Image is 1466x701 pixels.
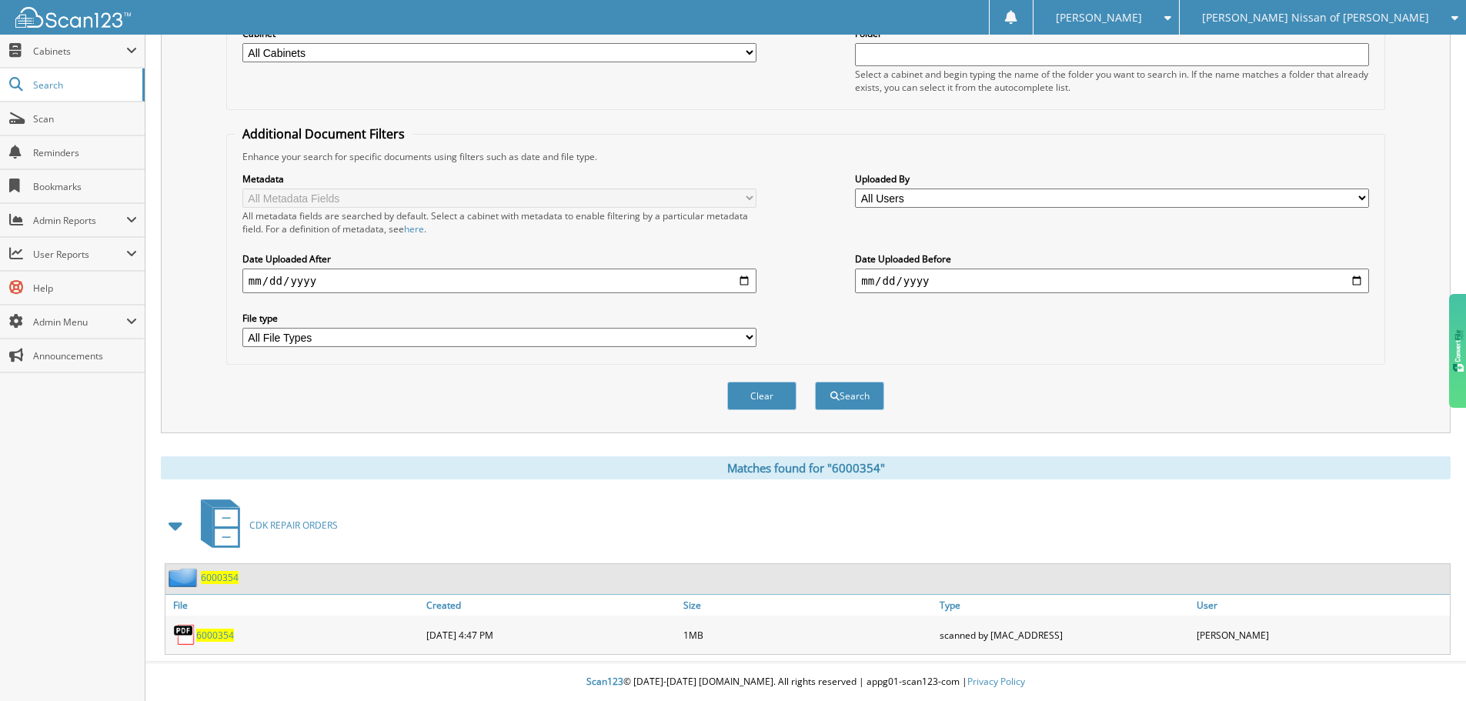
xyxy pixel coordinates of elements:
[1193,595,1450,616] a: User
[855,252,1369,265] label: Date Uploaded Before
[165,595,422,616] a: File
[242,312,756,325] label: File type
[1056,13,1142,22] span: [PERSON_NAME]
[235,125,412,142] legend: Additional Document Filters
[33,180,137,193] span: Bookmarks
[161,456,1451,479] div: Matches found for "6000354"
[855,68,1369,94] div: Select a cabinet and begin typing the name of the folder you want to search in. If the name match...
[33,248,126,261] span: User Reports
[404,222,424,235] a: here
[242,172,756,185] label: Metadata
[33,214,126,227] span: Admin Reports
[242,252,756,265] label: Date Uploaded After
[201,571,239,584] a: 6000354
[936,619,1193,650] div: scanned by [MAC_ADDRESS]
[33,146,137,159] span: Reminders
[33,112,137,125] span: Scan
[1202,13,1429,22] span: [PERSON_NAME] Nissan of [PERSON_NAME]
[586,675,623,688] span: Scan123
[196,629,234,642] a: 6000354
[422,619,680,650] div: [DATE] 4:47 PM
[173,623,196,646] img: PDF.png
[33,45,126,58] span: Cabinets
[855,172,1369,185] label: Uploaded By
[242,269,756,293] input: start
[169,568,201,587] img: folder2.png
[727,382,796,410] button: Clear
[1453,329,1464,372] img: gdzwAHDJa65OwAAAABJRU5ErkJggg==
[422,595,680,616] a: Created
[242,209,756,235] div: All metadata fields are searched by default. Select a cabinet with metadata to enable filtering b...
[680,595,937,616] a: Size
[815,382,884,410] button: Search
[967,675,1025,688] a: Privacy Policy
[1193,619,1450,650] div: [PERSON_NAME]
[33,349,137,362] span: Announcements
[855,269,1369,293] input: end
[192,495,338,556] a: CDK REPAIR ORDERS
[680,619,937,650] div: 1MB
[33,78,135,92] span: Search
[1389,627,1466,701] iframe: Chat Widget
[33,282,137,295] span: Help
[249,519,338,532] span: CDK REPAIR ORDERS
[15,7,131,28] img: scan123-logo-white.svg
[145,663,1466,701] div: © [DATE]-[DATE] [DOMAIN_NAME]. All rights reserved | appg01-scan123-com |
[936,595,1193,616] a: Type
[235,150,1377,163] div: Enhance your search for specific documents using filters such as date and file type.
[33,315,126,329] span: Admin Menu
